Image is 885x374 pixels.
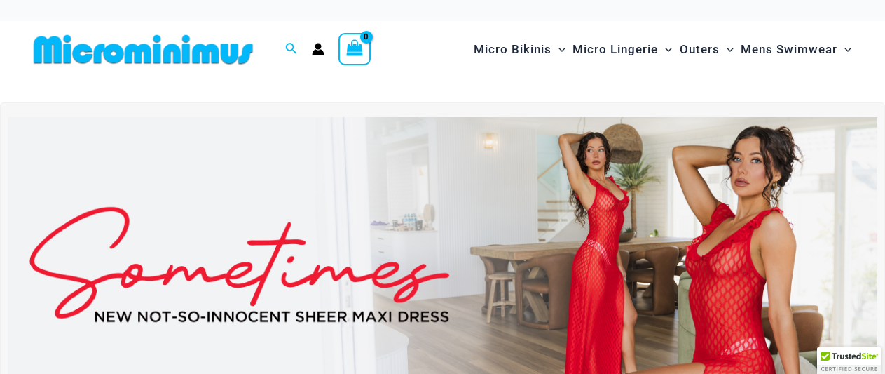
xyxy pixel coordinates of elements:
span: Menu Toggle [658,32,672,67]
span: Menu Toggle [551,32,565,67]
a: Account icon link [312,43,324,55]
a: View Shopping Cart, empty [338,33,371,65]
span: Micro Bikinis [474,32,551,67]
span: Micro Lingerie [572,32,658,67]
span: Mens Swimwear [741,32,837,67]
nav: Site Navigation [468,26,857,73]
span: Outers [680,32,720,67]
div: TrustedSite Certified [817,347,881,374]
a: Mens SwimwearMenu ToggleMenu Toggle [737,28,855,71]
a: Micro LingerieMenu ToggleMenu Toggle [569,28,675,71]
span: Menu Toggle [720,32,734,67]
a: OutersMenu ToggleMenu Toggle [676,28,737,71]
img: MM SHOP LOGO FLAT [28,34,259,65]
a: Micro BikinisMenu ToggleMenu Toggle [470,28,569,71]
span: Menu Toggle [837,32,851,67]
a: Search icon link [285,41,298,58]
